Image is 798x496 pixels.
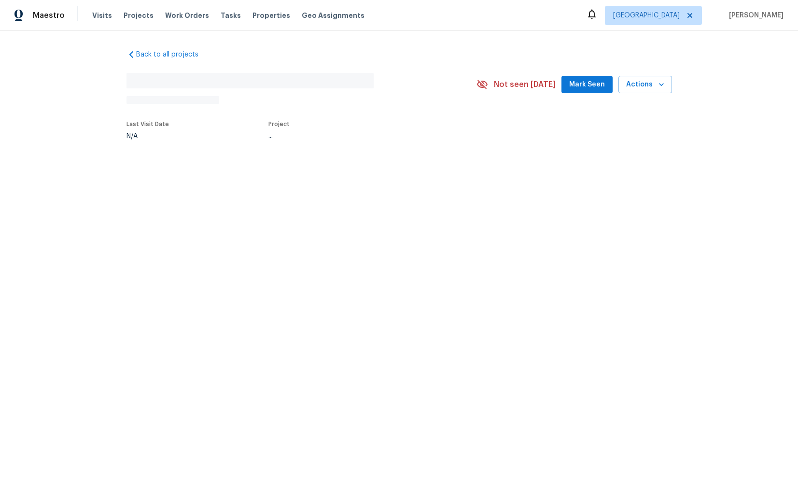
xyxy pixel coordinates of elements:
[268,133,454,140] div: ...
[302,11,364,20] span: Geo Assignments
[626,79,664,91] span: Actions
[124,11,154,20] span: Projects
[165,11,209,20] span: Work Orders
[126,121,169,127] span: Last Visit Date
[221,12,241,19] span: Tasks
[126,50,219,59] a: Back to all projects
[618,76,672,94] button: Actions
[494,80,556,89] span: Not seen [DATE]
[569,79,605,91] span: Mark Seen
[725,11,784,20] span: [PERSON_NAME]
[613,11,680,20] span: [GEOGRAPHIC_DATA]
[92,11,112,20] span: Visits
[561,76,613,94] button: Mark Seen
[33,11,65,20] span: Maestro
[268,121,290,127] span: Project
[126,133,169,140] div: N/A
[252,11,290,20] span: Properties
